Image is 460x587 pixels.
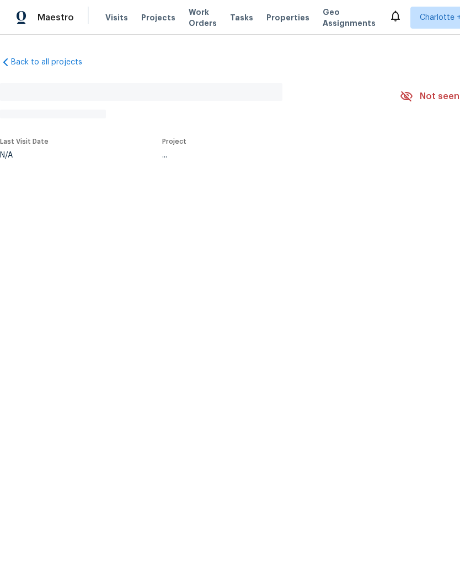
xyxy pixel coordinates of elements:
[162,151,374,159] div: ...
[105,12,128,23] span: Visits
[323,7,376,29] span: Geo Assignments
[162,138,186,145] span: Project
[230,14,253,21] span: Tasks
[141,12,175,23] span: Projects
[266,12,309,23] span: Properties
[189,7,217,29] span: Work Orders
[38,12,74,23] span: Maestro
